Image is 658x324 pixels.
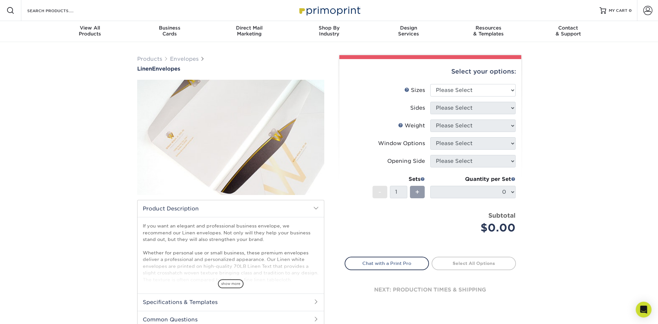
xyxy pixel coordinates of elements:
[435,220,516,236] div: $0.00
[218,279,244,288] span: show more
[137,56,162,62] a: Products
[170,56,199,62] a: Envelopes
[636,302,651,317] div: Open Intercom Messenger
[289,25,369,37] div: Industry
[372,175,425,183] div: Sets
[369,25,449,31] span: Design
[289,25,369,31] span: Shop By
[137,66,152,72] span: Linen
[369,21,449,42] a: DesignServices
[138,200,324,217] h2: Product Description
[130,25,209,37] div: Cards
[137,66,324,72] h1: Envelopes
[528,21,608,42] a: Contact& Support
[296,3,362,17] img: Primoprint
[528,25,608,31] span: Contact
[345,270,516,310] div: next: production times & shipping
[410,104,425,112] div: Sides
[449,25,528,31] span: Resources
[528,25,608,37] div: & Support
[449,25,528,37] div: & Templates
[369,25,449,37] div: Services
[378,187,381,197] span: -
[130,25,209,31] span: Business
[27,7,91,14] input: SEARCH PRODUCTS.....
[415,187,419,197] span: +
[345,59,516,84] div: Select your options:
[449,21,528,42] a: Resources& Templates
[289,21,369,42] a: Shop ByIndustry
[50,21,130,42] a: View AllProducts
[50,25,130,31] span: View All
[50,25,130,37] div: Products
[378,140,425,147] div: Window Options
[209,21,289,42] a: Direct MailMarketing
[404,86,425,94] div: Sizes
[209,25,289,37] div: Marketing
[137,66,324,72] a: LinenEnvelopes
[387,157,425,165] div: Opening Side
[629,8,632,13] span: 0
[398,122,425,130] div: Weight
[209,25,289,31] span: Direct Mail
[432,257,516,270] a: Select All Options
[430,175,516,183] div: Quantity per Set
[137,73,324,202] img: Linen 01
[488,212,516,219] strong: Subtotal
[138,293,324,311] h2: Specifications & Templates
[609,8,627,13] span: MY CART
[345,257,429,270] a: Chat with a Print Pro
[130,21,209,42] a: BusinessCards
